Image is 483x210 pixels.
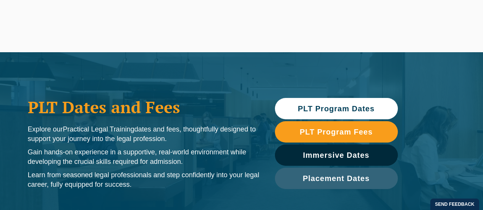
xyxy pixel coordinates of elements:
span: Placement Dates [303,175,370,182]
a: Immersive Dates [275,144,398,166]
span: Practical Legal Training [63,125,134,133]
p: Learn from seasoned legal professionals and step confidently into your legal career, fully equipp... [28,170,260,189]
span: Immersive Dates [303,151,370,159]
span: PLT Program Fees [300,128,373,136]
h1: PLT Dates and Fees [28,98,260,117]
a: PLT Program Dates [275,98,398,119]
p: Explore our dates and fees, thoughtfully designed to support your journey into the legal profession. [28,125,260,144]
p: Gain hands-on experience in a supportive, real-world environment while developing the crucial ski... [28,147,260,167]
a: PLT Program Fees [275,121,398,143]
span: PLT Program Dates [298,105,375,112]
a: Placement Dates [275,168,398,189]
